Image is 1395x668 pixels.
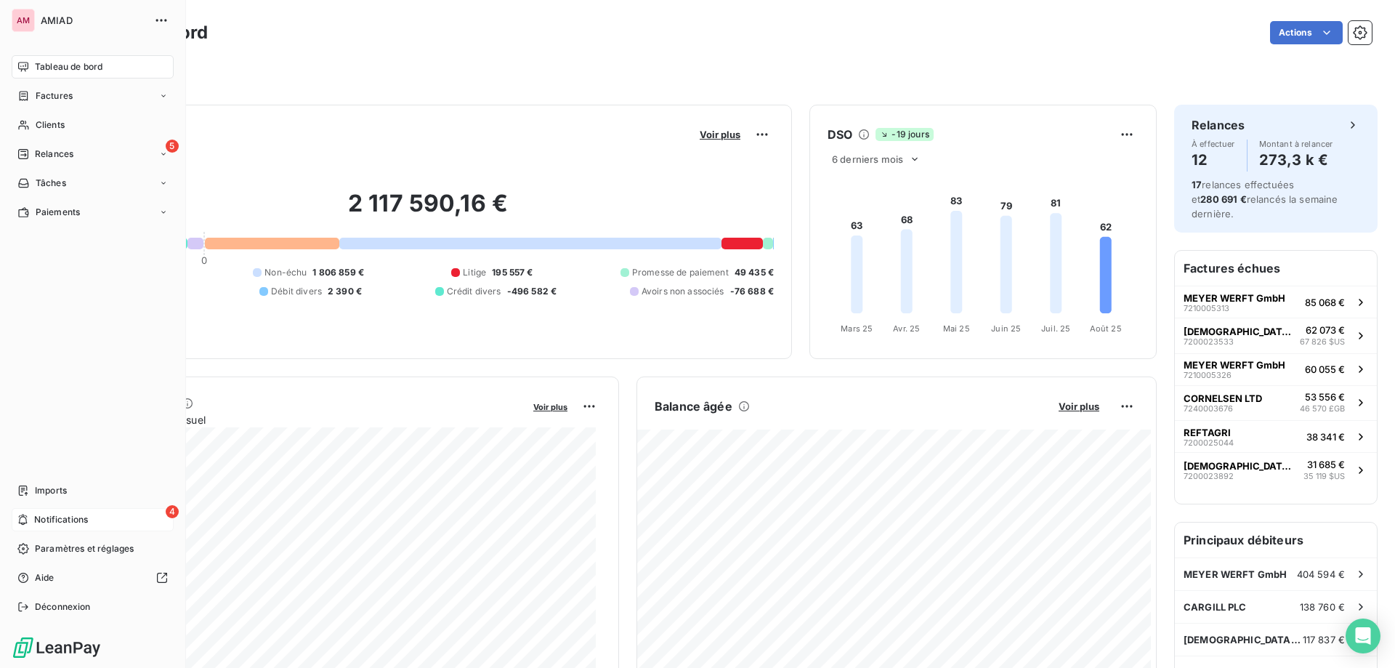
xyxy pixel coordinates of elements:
span: Notifications [34,513,88,526]
tspan: Août 25 [1090,323,1122,334]
span: -19 jours [876,128,933,141]
span: Clients [36,118,65,132]
span: Promesse de paiement [632,266,729,279]
button: Voir plus [529,400,572,413]
span: 31 685 € [1307,459,1345,470]
span: CARGILL PLC [1184,601,1247,613]
span: Crédit divers [447,285,501,298]
h4: 273,3 k € [1259,148,1333,172]
span: Voir plus [533,402,567,412]
span: relances effectuées et relancés la semaine dernière. [1192,179,1338,220]
span: MEYER WERFT GmbH [1184,568,1287,580]
span: Aide [35,571,54,584]
span: AMIAD [41,15,145,26]
span: 280 691 € [1200,193,1246,205]
span: Tableau de bord [35,60,102,73]
h6: DSO [828,126,852,143]
span: 195 557 € [492,266,533,279]
a: Tâches [12,172,174,195]
span: 5 [166,140,179,153]
span: CORNELSEN LTD [1184,393,1262,404]
span: Non-échu [264,266,307,279]
a: Imports [12,479,174,502]
span: 404 594 € [1297,568,1345,580]
tspan: Avr. 25 [893,323,920,334]
span: À effectuer [1192,140,1235,148]
span: Voir plus [1059,401,1099,412]
span: 35 119 $US [1303,470,1345,483]
span: [DEMOGRAPHIC_DATA] SA [1184,460,1298,472]
span: 1 806 859 € [312,266,364,279]
span: Tâches [36,177,66,190]
span: 67 826 $US [1300,336,1345,348]
span: 117 837 € [1303,634,1345,645]
img: Logo LeanPay [12,636,102,659]
span: Paiements [36,206,80,219]
a: Clients [12,113,174,137]
button: [DEMOGRAPHIC_DATA] SA720002353362 073 €67 826 $US [1175,318,1377,353]
button: MEYER WERFT GmbH721000531385 068 € [1175,286,1377,318]
h6: Balance âgée [655,398,732,415]
span: 49 435 € [735,266,774,279]
span: 38 341 € [1306,431,1345,443]
span: REFTAGRI [1184,427,1231,438]
span: Chiffre d'affaires mensuel [82,412,523,427]
h4: 12 [1192,148,1235,172]
h6: Principaux débiteurs [1175,523,1377,558]
span: Avoirs non associés [642,285,724,298]
div: AM [12,9,35,32]
h2: 2 117 590,16 € [82,189,774,233]
button: Actions [1270,21,1343,44]
button: MEYER WERFT GmbH721000532660 055 € [1175,353,1377,385]
span: 85 068 € [1305,297,1345,308]
tspan: Mai 25 [943,323,970,334]
span: 53 556 € [1305,391,1345,403]
span: 7210005326 [1184,371,1232,379]
span: Déconnexion [35,600,91,613]
tspan: Mars 25 [841,323,873,334]
h6: Factures échues [1175,251,1377,286]
h6: Relances [1192,116,1245,134]
span: Litige [463,266,486,279]
span: [DEMOGRAPHIC_DATA] SA [1184,634,1303,645]
a: Factures [12,84,174,108]
span: 138 760 € [1300,601,1345,613]
a: Paramètres et réglages [12,537,174,560]
a: Aide [12,566,174,589]
span: 7210005313 [1184,304,1229,313]
span: 0 [201,254,207,266]
span: Paramètres et réglages [35,542,134,555]
span: MEYER WERFT GmbH [1184,292,1285,304]
span: Relances [35,148,73,161]
span: Factures [36,89,73,102]
tspan: Juin 25 [991,323,1021,334]
button: Voir plus [695,128,745,141]
span: Imports [35,484,67,497]
span: 46 570 £GB [1300,403,1345,415]
button: [DEMOGRAPHIC_DATA] SA720002389231 685 €35 119 $US [1175,452,1377,488]
tspan: Juil. 25 [1041,323,1070,334]
button: REFTAGRI720002504438 341 € [1175,420,1377,452]
div: Open Intercom Messenger [1346,619,1380,653]
a: Tableau de bord [12,55,174,79]
a: 5Relances [12,142,174,166]
span: 7200023892 [1184,472,1234,480]
span: 7200025044 [1184,438,1234,447]
span: 17 [1192,179,1202,190]
span: Montant à relancer [1259,140,1333,148]
span: 4 [166,505,179,518]
span: -76 688 € [730,285,774,298]
span: 6 derniers mois [832,153,903,165]
span: -496 582 € [507,285,557,298]
span: 2 390 € [328,285,362,298]
span: 7240003676 [1184,404,1233,413]
span: 60 055 € [1305,363,1345,375]
span: [DEMOGRAPHIC_DATA] SA [1184,326,1294,337]
a: Paiements [12,201,174,224]
span: MEYER WERFT GmbH [1184,359,1285,371]
span: 62 073 € [1306,324,1345,336]
button: CORNELSEN LTD724000367653 556 €46 570 £GB [1175,385,1377,421]
span: Voir plus [700,129,740,140]
span: 7200023533 [1184,337,1234,346]
span: Débit divers [271,285,322,298]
